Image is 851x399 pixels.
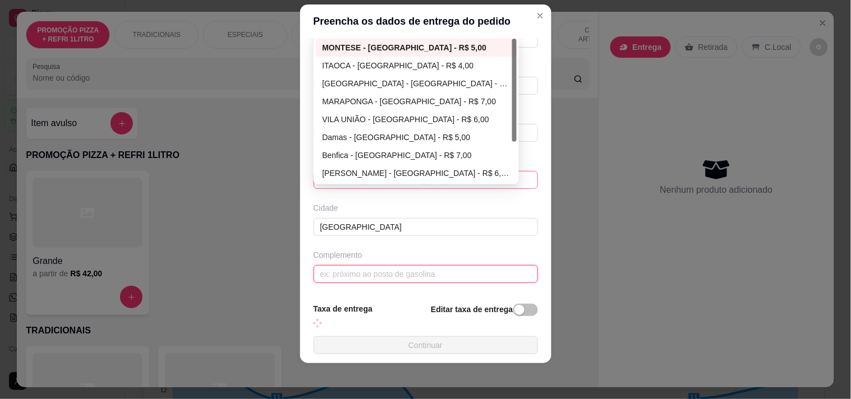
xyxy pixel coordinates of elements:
strong: Taxa de entrega [314,304,373,313]
div: Cidade [314,202,538,214]
div: ITAOCA - [GEOGRAPHIC_DATA] - R$ 4,00 [323,59,510,72]
div: Damas - Fortaleza - R$ 5,00 [316,128,517,146]
div: MONTESE - FORTALEZA - R$ 5,00 [316,39,517,57]
div: Demócrito Rocha - Fortaleza - R$ 6,00 [316,164,517,182]
header: Preencha os dados de entrega do pedido [300,4,551,38]
div: Damas - [GEOGRAPHIC_DATA] - R$ 5,00 [323,131,510,143]
div: JARDIM AMERICA - FORTALEZA - R$ 6,00 [316,75,517,92]
div: MARAPONGA - [GEOGRAPHIC_DATA] - R$ 7,00 [323,95,510,108]
input: Ex.: João da Silva [314,30,538,48]
input: Ex.: Santo André [314,218,538,236]
strong: Editar taxa de entrega [431,305,513,314]
div: MARAPONGA - FORTALEZA - R$ 7,00 [316,92,517,110]
div: VILA UNIÃO - FORTALEZA - R$ 6,00 [316,110,517,128]
div: Complemento [314,249,538,261]
div: MONTESE - [GEOGRAPHIC_DATA] - R$ 5,00 [323,41,510,54]
div: [GEOGRAPHIC_DATA] - [GEOGRAPHIC_DATA] - R$ 6,00 [323,77,510,90]
div: Benfica - [GEOGRAPHIC_DATA] - R$ 7,00 [323,149,510,161]
div: VILA UNIÃO - [GEOGRAPHIC_DATA] - R$ 6,00 [323,113,510,126]
button: Close [531,7,549,25]
div: Benfica - Fortaleza - R$ 7,00 [316,146,517,164]
input: ex: próximo ao posto de gasolina [314,265,538,283]
div: ITAOCA - FORTALEZA - R$ 4,00 [316,57,517,75]
div: [PERSON_NAME] - [GEOGRAPHIC_DATA] - R$ 6,00 [323,167,510,179]
button: Continuar [314,336,538,354]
